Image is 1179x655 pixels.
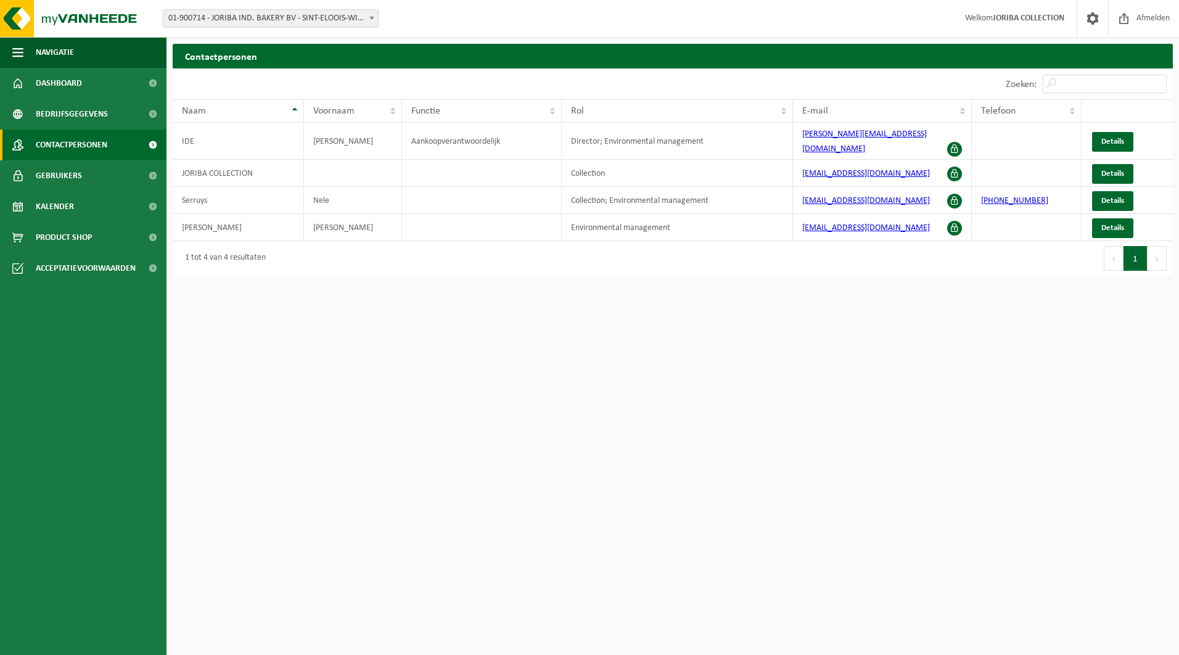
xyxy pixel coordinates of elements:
[802,106,828,116] span: E-mail
[562,187,793,214] td: Collection; Environmental management
[1101,197,1124,205] span: Details
[36,37,74,68] span: Navigatie
[304,187,402,214] td: Nele
[173,160,304,187] td: JORIBA COLLECTION
[562,214,793,241] td: Environmental management
[802,169,930,178] a: [EMAIL_ADDRESS][DOMAIN_NAME]
[1092,164,1133,184] a: Details
[402,123,562,160] td: Aankoopverantwoordelijk
[1092,191,1133,211] a: Details
[571,106,584,116] span: Rol
[182,106,206,116] span: Naam
[562,160,793,187] td: Collection
[802,196,930,205] a: [EMAIL_ADDRESS][DOMAIN_NAME]
[411,106,440,116] span: Functie
[313,106,355,116] span: Voornaam
[981,196,1048,205] a: [PHONE_NUMBER]
[802,223,930,233] a: [EMAIL_ADDRESS][DOMAIN_NAME]
[1148,246,1167,271] button: Next
[36,99,108,130] span: Bedrijfsgegevens
[36,160,82,191] span: Gebruikers
[36,191,74,222] span: Kalender
[179,247,266,270] div: 1 tot 4 van 4 resultaten
[1006,80,1037,89] label: Zoeken:
[1104,246,1124,271] button: Previous
[1124,246,1148,271] button: 1
[173,187,304,214] td: Serruys
[36,253,136,284] span: Acceptatievoorwaarden
[173,44,1173,68] h2: Contactpersonen
[562,123,793,160] td: Director; Environmental management
[1092,218,1133,238] a: Details
[163,10,378,27] span: 01-900714 - JORIBA IND. BAKERY BV - SINT-ELOOIS-WINKEL
[173,214,304,241] td: [PERSON_NAME]
[1101,138,1124,146] span: Details
[1092,132,1133,152] a: Details
[36,222,92,253] span: Product Shop
[36,68,82,99] span: Dashboard
[36,130,107,160] span: Contactpersonen
[993,14,1064,23] strong: JORIBA COLLECTION
[1101,224,1124,232] span: Details
[173,123,304,160] td: IDE
[1101,170,1124,178] span: Details
[304,214,402,241] td: [PERSON_NAME]
[981,106,1016,116] span: Telefoon
[304,123,402,160] td: [PERSON_NAME]
[163,9,379,28] span: 01-900714 - JORIBA IND. BAKERY BV - SINT-ELOOIS-WINKEL
[802,130,927,154] a: [PERSON_NAME][EMAIL_ADDRESS][DOMAIN_NAME]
